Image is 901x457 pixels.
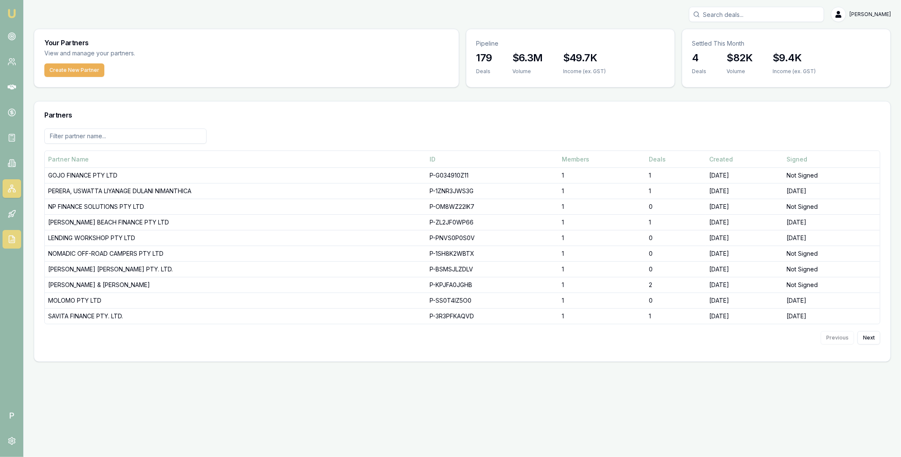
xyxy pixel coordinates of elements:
[706,293,783,309] td: [DATE]
[558,183,645,199] td: 1
[430,155,555,164] div: ID
[645,246,705,262] td: 0
[558,262,645,277] td: 1
[645,262,705,277] td: 0
[3,406,21,425] span: P
[645,230,705,246] td: 0
[426,309,558,324] td: P-3R3PFKAQVD
[787,249,877,258] div: Not Signed
[645,183,705,199] td: 1
[558,215,645,230] td: 1
[426,168,558,183] td: P-G034910Z11
[558,293,645,309] td: 1
[706,183,783,199] td: [DATE]
[44,129,207,144] input: Filter partner name...
[476,39,664,48] p: Pipeline
[426,199,558,215] td: P-OM8WZ22IK7
[692,39,880,48] p: Settled This Month
[706,277,783,293] td: [DATE]
[558,168,645,183] td: 1
[645,277,705,293] td: 2
[706,309,783,324] td: [DATE]
[426,277,558,293] td: P-KPJFA0JGHB
[44,39,449,46] h3: Your Partners
[727,68,753,75] div: Volume
[645,293,705,309] td: 0
[692,68,707,75] div: Deals
[558,199,645,215] td: 1
[783,293,880,309] td: [DATE]
[692,51,707,65] h3: 4
[426,262,558,277] td: P-BSMSJLZDLV
[563,68,606,75] div: Income (ex. GST)
[849,11,891,18] span: [PERSON_NAME]
[709,155,780,164] div: Created
[787,203,877,211] div: Not Signed
[783,230,880,246] td: [DATE]
[426,293,558,309] td: P-SS0T4IZ5O0
[857,331,880,345] button: Next
[45,293,426,309] td: MOLOMO PTY LTD
[45,183,426,199] td: PERERA, USWATTA LIYANAGE DULANI NIMANTHICA
[706,215,783,230] td: [DATE]
[512,68,543,75] div: Volume
[706,262,783,277] td: [DATE]
[45,262,426,277] td: [PERSON_NAME] [PERSON_NAME] PTY. LTD.
[476,68,492,75] div: Deals
[773,51,816,65] h3: $9.4K
[426,230,558,246] td: P-PNVS0P0S0V
[645,168,705,183] td: 1
[45,199,426,215] td: NP FINANCE SOLUTIONS PTY LTD
[45,309,426,324] td: SAVITA FINANCE PTY. LTD.
[44,112,880,118] h3: Partners
[645,309,705,324] td: 1
[44,49,261,58] p: View and manage your partners.
[773,68,816,75] div: Income (ex. GST)
[45,168,426,183] td: GOJO FINANCE PTY LTD
[45,277,426,293] td: [PERSON_NAME] & [PERSON_NAME]
[48,155,423,164] div: Partner Name
[512,51,543,65] h3: $6.3M
[706,168,783,183] td: [DATE]
[558,246,645,262] td: 1
[706,230,783,246] td: [DATE]
[476,51,492,65] h3: 179
[689,7,824,22] input: Search deals
[649,155,702,164] div: Deals
[426,183,558,199] td: P-1ZNR3JWS3G
[787,171,877,180] div: Not Signed
[783,309,880,324] td: [DATE]
[558,277,645,293] td: 1
[645,215,705,230] td: 1
[727,51,753,65] h3: $82K
[787,265,877,274] div: Not Signed
[787,155,877,164] div: Signed
[426,246,558,262] td: P-1SH8K2WBTX
[706,246,783,262] td: [DATE]
[706,199,783,215] td: [DATE]
[787,281,877,289] div: Not Signed
[426,215,558,230] td: P-ZL2JF0WP66
[558,230,645,246] td: 1
[783,215,880,230] td: [DATE]
[44,63,104,77] button: Create New Partner
[45,246,426,262] td: NOMADIC OFF-ROAD CAMPERS PTY LTD
[645,199,705,215] td: 0
[45,230,426,246] td: LENDING WORKSHOP PTY LTD
[783,183,880,199] td: [DATE]
[7,8,17,19] img: emu-icon-u.png
[558,309,645,324] td: 1
[562,155,642,164] div: Members
[45,215,426,230] td: [PERSON_NAME] BEACH FINANCE PTY LTD
[563,51,606,65] h3: $49.7K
